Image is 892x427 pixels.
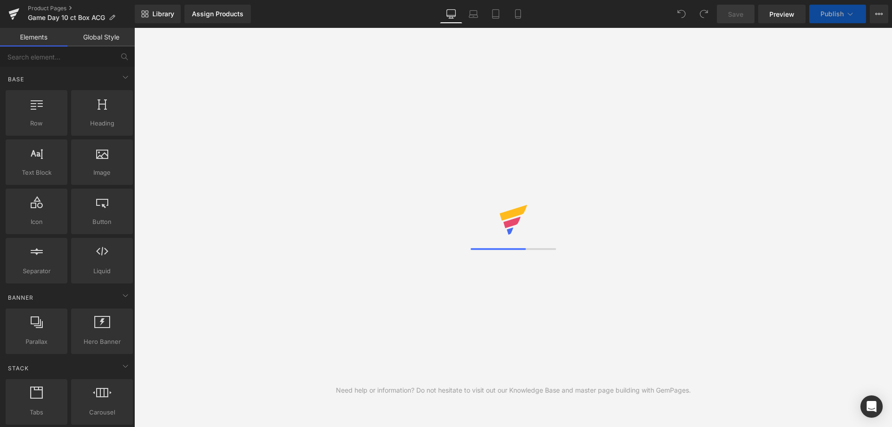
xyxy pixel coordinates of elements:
a: Tablet [485,5,507,23]
span: Banner [7,293,34,302]
span: Tabs [8,407,65,417]
span: Heading [74,118,130,128]
a: Preview [758,5,806,23]
button: Redo [695,5,713,23]
a: Laptop [462,5,485,23]
a: Desktop [440,5,462,23]
div: Open Intercom Messenger [860,395,883,418]
span: Library [152,10,174,18]
span: Separator [8,266,65,276]
span: Base [7,75,25,84]
span: Liquid [74,266,130,276]
span: Hero Banner [74,337,130,347]
a: Product Pages [28,5,135,12]
span: Image [74,168,130,177]
a: New Library [135,5,181,23]
span: Carousel [74,407,130,417]
button: Publish [809,5,866,23]
span: Row [8,118,65,128]
span: Text Block [8,168,65,177]
span: Button [74,217,130,227]
span: Icon [8,217,65,227]
a: Mobile [507,5,529,23]
span: Save [728,9,743,19]
span: Preview [769,9,794,19]
div: Need help or information? Do not hesitate to visit out our Knowledge Base and master page buildin... [336,385,691,395]
span: Game Day 10 ct Box ACG [28,14,105,21]
span: Parallax [8,337,65,347]
button: Undo [672,5,691,23]
div: Assign Products [192,10,243,18]
a: Global Style [67,28,135,46]
span: Publish [820,10,844,18]
button: More [870,5,888,23]
span: Stack [7,364,30,373]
